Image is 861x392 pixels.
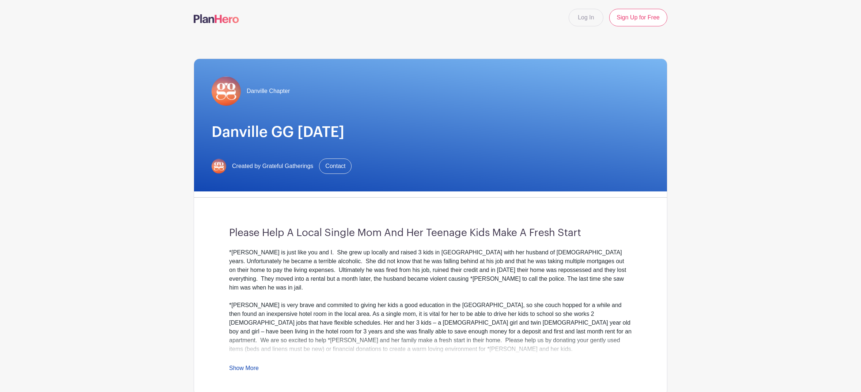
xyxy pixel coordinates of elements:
[609,9,667,26] a: Sign Up for Free
[194,14,239,23] img: logo-507f7623f17ff9eddc593b1ce0a138ce2505c220e1c5a4e2b4648c50719b7d32.svg
[212,159,226,173] img: gg-logo-planhero-final.png
[232,162,313,171] span: Created by Grateful Gatherings
[569,9,603,26] a: Log In
[212,76,241,106] img: gg-logo-planhero-final.png
[229,365,259,374] a: Show More
[229,248,632,292] div: *[PERSON_NAME] is just like you and I. She grew up locally and raised 3 kids in [GEOGRAPHIC_DATA]...
[229,227,632,239] h3: Please Help A Local Single Mom And Her Teenage Kids Make A Fresh Start
[229,301,632,354] div: *[PERSON_NAME] is very brave and commited to giving her kids a good education in the [GEOGRAPHIC_...
[247,87,290,96] span: Danville Chapter
[319,158,352,174] a: Contact
[212,123,649,141] h1: Danville GG [DATE]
